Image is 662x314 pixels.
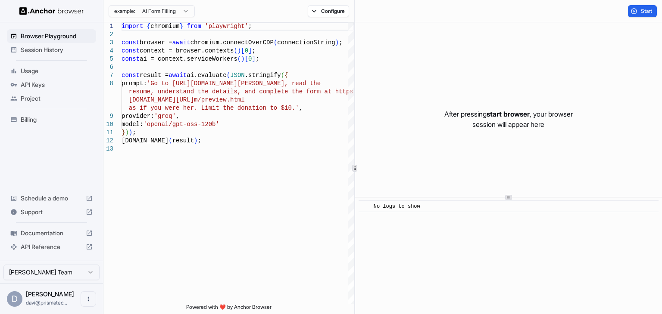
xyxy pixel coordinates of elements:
span: result = [140,72,169,79]
div: Schedule a demo [7,191,96,205]
span: ad the [299,80,321,87]
span: ; [339,39,342,46]
div: Support [7,205,96,219]
span: [ [245,55,248,62]
span: Support [21,208,82,216]
div: Browser Playground [7,29,96,43]
span: { [284,72,288,79]
span: [DOMAIN_NAME] [122,137,169,144]
span: ( [234,47,237,54]
span: } [122,129,125,136]
span: start browser [487,110,530,118]
span: Usage [21,67,93,75]
div: Project [7,92,96,105]
span: ; [252,47,255,54]
span: , [299,105,303,111]
span: await [172,39,190,46]
span: 0 [248,55,252,62]
span: ) [125,129,128,136]
span: Powered with ❤️ by Anchor Browser [186,304,272,314]
span: ai.evaluate [187,72,226,79]
span: 0 [245,47,248,54]
span: 'Go to [URL][DOMAIN_NAME][PERSON_NAME], re [147,80,299,87]
span: 'groq' [154,113,176,120]
span: ( [281,72,284,79]
div: 4 [103,47,113,55]
div: 9 [103,112,113,120]
span: API Reference [21,243,82,251]
span: ) [129,129,132,136]
span: ] [248,47,252,54]
span: , [176,113,179,120]
div: 13 [103,145,113,153]
span: ; [132,129,136,136]
span: Session History [21,46,93,54]
span: const [122,72,140,79]
span: from [187,23,201,30]
span: ; [256,55,259,62]
span: orm at https:// [310,88,364,95]
div: 5 [103,55,113,63]
div: Billing [7,113,96,126]
div: 2 [103,31,113,39]
div: Documentation [7,226,96,240]
span: Documentation [21,229,82,237]
span: provider: [122,113,154,120]
div: 8 [103,80,113,88]
span: 'playwright' [205,23,248,30]
span: Start [641,8,653,15]
span: Browser Playground [21,32,93,40]
span: API Keys [21,80,93,89]
span: { [147,23,150,30]
span: ; [248,23,252,30]
span: ) [237,47,241,54]
span: chromium [150,23,179,30]
div: 11 [103,129,113,137]
div: 3 [103,39,113,47]
span: ( [227,72,230,79]
span: ) [241,55,244,62]
span: No logs to show [374,203,420,209]
span: } [179,23,183,30]
span: [ [241,47,244,54]
span: .stringify [245,72,281,79]
div: 1 [103,22,113,31]
div: 10 [103,120,113,129]
span: Schedule a demo [21,194,82,203]
img: Anchor Logo [19,7,84,15]
p: After pressing , your browser session will appear here [444,109,573,129]
span: ( [274,39,277,46]
span: model: [122,121,143,128]
span: import [122,23,143,30]
span: JSON [230,72,245,79]
div: 12 [103,137,113,145]
span: ​ [363,202,367,211]
span: context = browser.contexts [140,47,234,54]
span: ( [237,55,241,62]
span: 'openai/gpt-oss-120b' [143,121,219,128]
div: 7 [103,71,113,80]
div: 6 [103,63,113,71]
span: Billing [21,115,93,124]
span: result [172,137,194,144]
span: davi@prismatec.com [26,299,67,306]
span: m/preview.html [194,96,245,103]
span: Davi Menezes [26,290,74,298]
span: ) [335,39,339,46]
span: ) [194,137,197,144]
span: [DOMAIN_NAME][URL] [129,96,194,103]
div: API Reference [7,240,96,254]
span: as if you were her. Limit the donation to $10.' [129,105,299,111]
div: Usage [7,64,96,78]
button: Start [628,5,657,17]
button: Open menu [81,291,96,307]
span: example: [114,8,135,15]
span: Project [21,94,93,103]
div: API Keys [7,78,96,92]
div: D [7,291,22,307]
span: const [122,39,140,46]
span: prompt: [122,80,147,87]
span: chromium.connectOverCDP [190,39,274,46]
span: const [122,47,140,54]
span: const [122,55,140,62]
